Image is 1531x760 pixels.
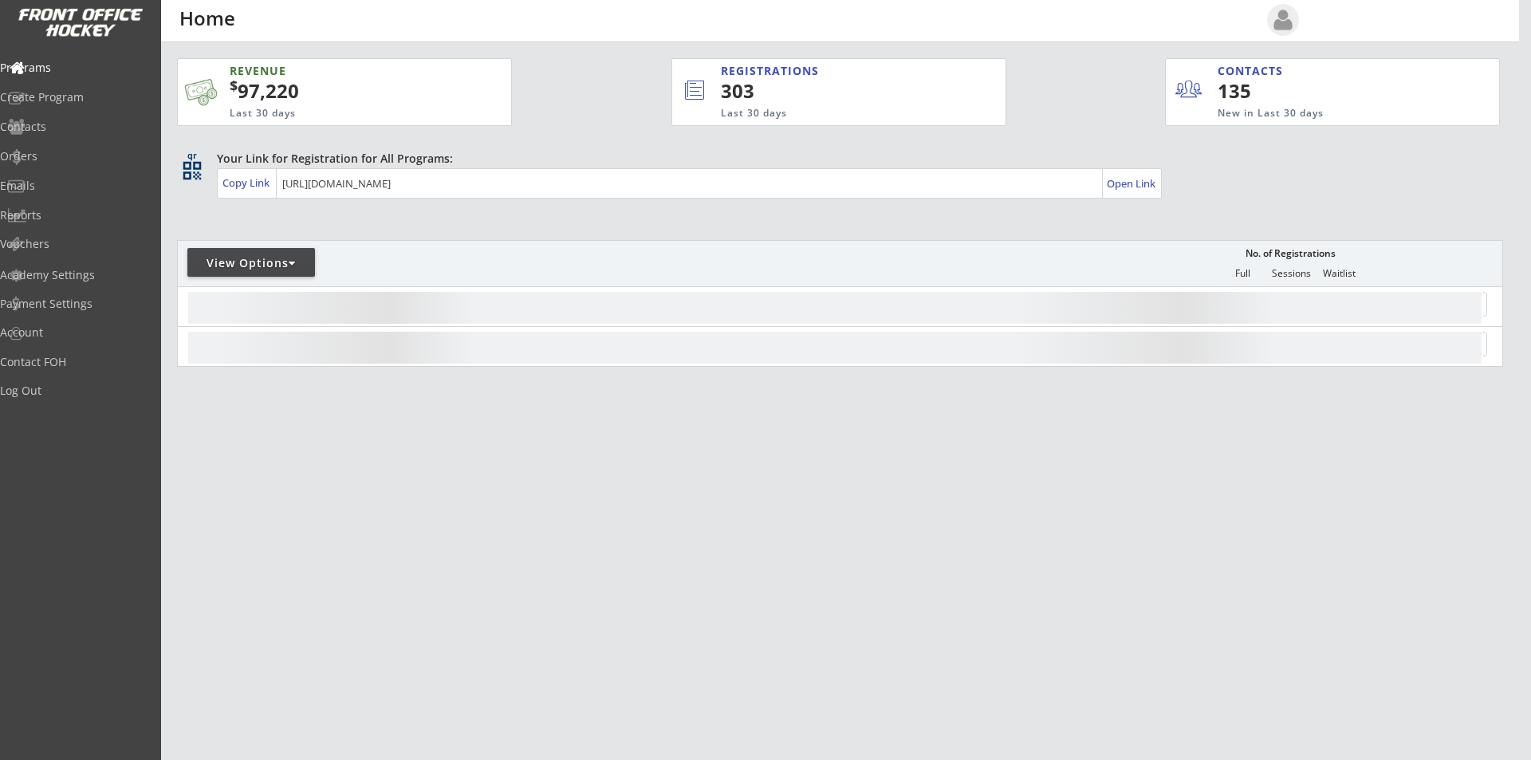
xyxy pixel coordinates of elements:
div: Waitlist [1315,268,1363,279]
div: View Options [187,255,315,271]
div: Last 30 days [230,107,434,120]
div: qr [182,151,201,161]
div: 303 [721,77,952,104]
div: Open Link [1107,177,1157,191]
div: 97,220 [230,77,461,104]
div: Last 30 days [721,107,940,120]
div: No. of Registrations [1241,248,1340,259]
div: Sessions [1267,268,1315,279]
div: New in Last 30 days [1218,107,1425,120]
button: qr_code [180,159,204,183]
div: Copy Link [222,175,273,190]
div: Full [1218,268,1266,279]
div: CONTACTS [1218,63,1290,79]
a: Open Link [1107,172,1157,195]
sup: $ [230,76,238,95]
div: REVENUE [230,63,434,79]
div: 135 [1218,77,1316,104]
div: REGISTRATIONS [721,63,931,79]
div: Your Link for Registration for All Programs: [217,151,1454,167]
